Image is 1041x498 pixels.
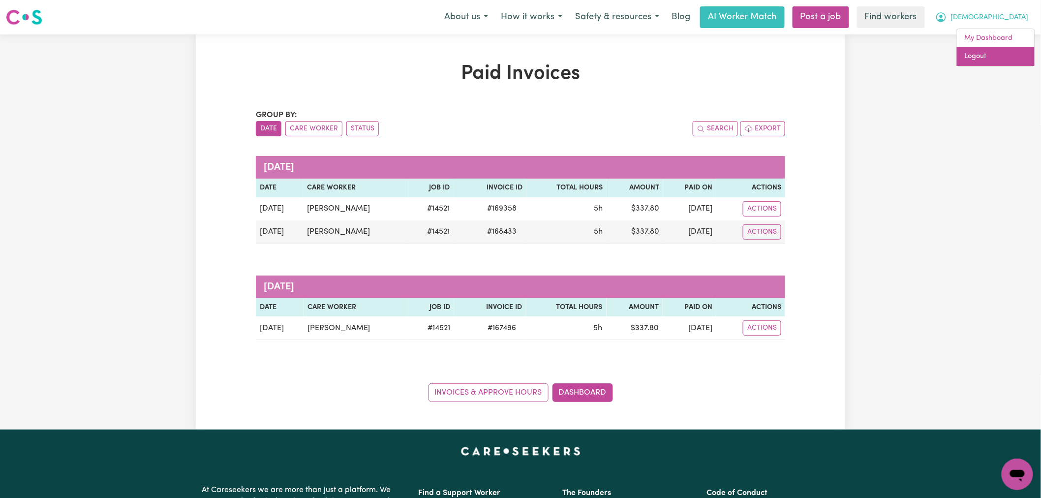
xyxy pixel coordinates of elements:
[607,220,663,244] td: $ 337.80
[607,316,663,340] td: $ 337.80
[1002,459,1033,490] iframe: Button to launch messaging window
[743,201,781,217] button: Actions
[562,489,611,497] a: The Founders
[663,179,716,197] th: Paid On
[304,316,409,340] td: [PERSON_NAME]
[256,62,785,86] h1: Paid Invoices
[285,121,342,136] button: sort invoices by care worker
[663,298,716,317] th: Paid On
[409,298,454,317] th: Job ID
[663,197,716,220] td: [DATE]
[408,197,454,220] td: # 14521
[256,156,785,179] caption: [DATE]
[743,224,781,240] button: Actions
[454,298,526,317] th: Invoice ID
[793,6,849,28] a: Post a job
[454,179,526,197] th: Invoice ID
[663,220,716,244] td: [DATE]
[494,7,569,28] button: How it works
[594,205,603,213] span: 5 hours
[256,298,304,317] th: Date
[716,179,785,197] th: Actions
[256,179,303,197] th: Date
[303,220,408,244] td: [PERSON_NAME]
[740,121,785,136] button: Export
[857,6,925,28] a: Find workers
[461,447,581,455] a: Careseekers home page
[526,298,607,317] th: Total Hours
[707,489,768,497] a: Code of Conduct
[408,220,454,244] td: # 14521
[6,6,42,29] a: Careseekers logo
[6,8,42,26] img: Careseekers logo
[256,276,785,298] caption: [DATE]
[663,316,716,340] td: [DATE]
[929,7,1035,28] button: My Account
[482,203,523,215] span: # 169358
[408,179,454,197] th: Job ID
[418,489,500,497] a: Find a Support Worker
[693,121,738,136] button: Search
[256,220,303,244] td: [DATE]
[716,298,785,317] th: Actions
[438,7,494,28] button: About us
[666,6,696,28] a: Blog
[527,179,607,197] th: Total Hours
[956,29,1035,66] div: My Account
[256,197,303,220] td: [DATE]
[256,111,297,119] span: Group by:
[957,29,1035,48] a: My Dashboard
[256,121,281,136] button: sort invoices by date
[594,324,603,332] span: 5 hours
[304,298,409,317] th: Care Worker
[429,383,549,402] a: Invoices & Approve Hours
[482,322,522,334] span: # 167496
[409,316,454,340] td: # 14521
[700,6,785,28] a: AI Worker Match
[569,7,666,28] button: Safety & resources
[743,320,781,336] button: Actions
[607,179,663,197] th: Amount
[951,12,1029,23] span: [DEMOGRAPHIC_DATA]
[594,228,603,236] span: 5 hours
[346,121,379,136] button: sort invoices by paid status
[303,197,408,220] td: [PERSON_NAME]
[256,316,304,340] td: [DATE]
[607,298,663,317] th: Amount
[957,47,1035,66] a: Logout
[552,383,613,402] a: Dashboard
[482,226,523,238] span: # 168433
[303,179,408,197] th: Care Worker
[607,197,663,220] td: $ 337.80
